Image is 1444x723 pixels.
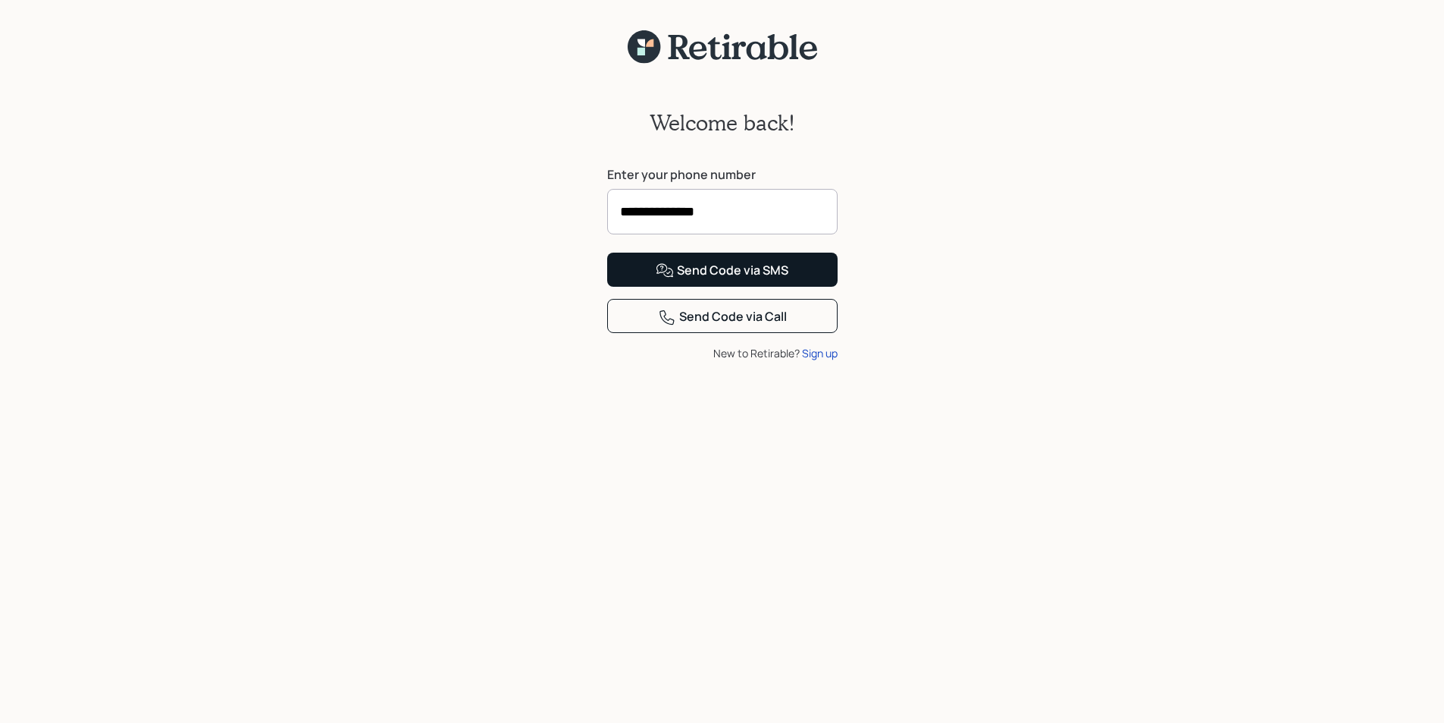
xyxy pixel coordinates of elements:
label: Enter your phone number [607,166,838,183]
div: Send Code via Call [658,308,787,326]
button: Send Code via Call [607,299,838,333]
div: New to Retirable? [607,345,838,361]
div: Sign up [802,345,838,361]
h2: Welcome back! [650,110,795,136]
button: Send Code via SMS [607,253,838,287]
div: Send Code via SMS [656,262,788,280]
